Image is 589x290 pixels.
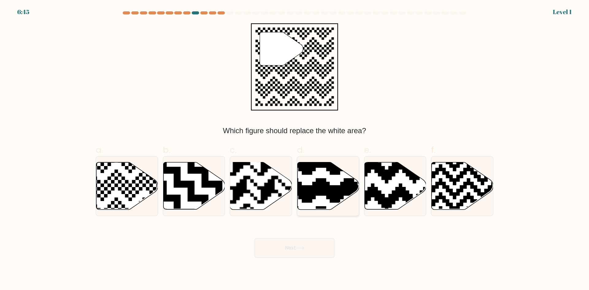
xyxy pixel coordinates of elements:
[364,144,371,156] span: e.
[96,144,103,156] span: a.
[163,144,170,156] span: b.
[260,32,303,65] g: "
[17,7,29,17] div: 6:45
[255,238,334,258] button: Next
[230,144,237,156] span: c.
[297,144,304,156] span: d.
[553,7,572,17] div: Level 1
[431,144,435,156] span: f.
[99,125,490,136] div: Which figure should replace the white area?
